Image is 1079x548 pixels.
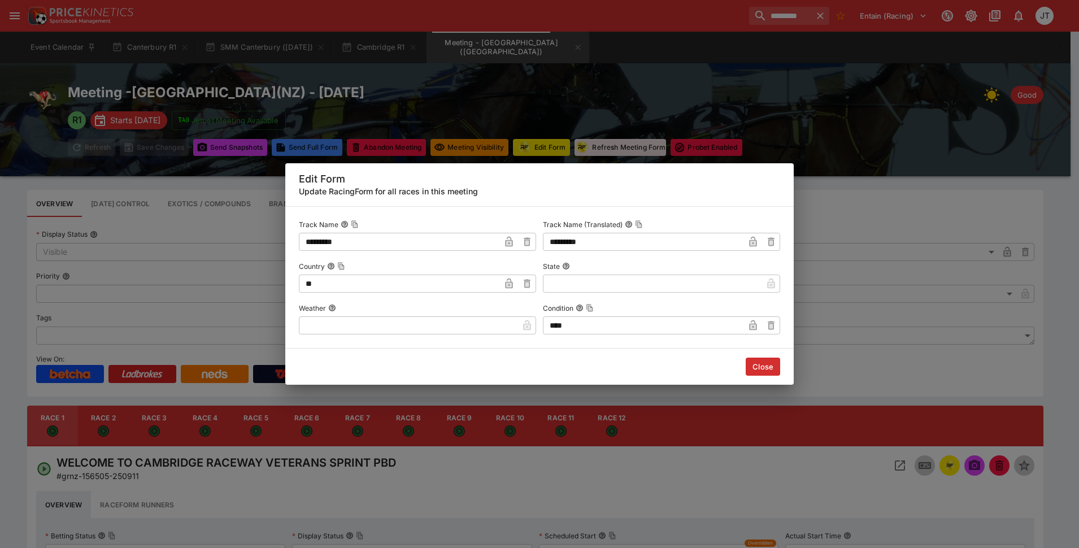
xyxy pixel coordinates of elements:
h6: Update RacingForm for all races in this meeting [299,185,780,197]
button: Track Name (Translated)Copy To Clipboard [625,220,633,228]
button: Copy To Clipboard [635,220,643,228]
h5: Edit Form [299,172,780,185]
p: State [543,262,560,271]
button: Copy To Clipboard [351,220,359,228]
button: Copy To Clipboard [337,262,345,270]
button: Track NameCopy To Clipboard [341,220,349,228]
button: ConditionCopy To Clipboard [576,304,584,312]
button: Weather [328,304,336,312]
p: Country [299,262,325,271]
p: Track Name (Translated) [543,220,623,229]
button: CountryCopy To Clipboard [327,262,335,270]
p: Weather [299,303,326,313]
p: Condition [543,303,573,313]
button: Close [746,358,780,376]
p: Track Name [299,220,338,229]
button: Copy To Clipboard [586,304,594,312]
button: State [562,262,570,270]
